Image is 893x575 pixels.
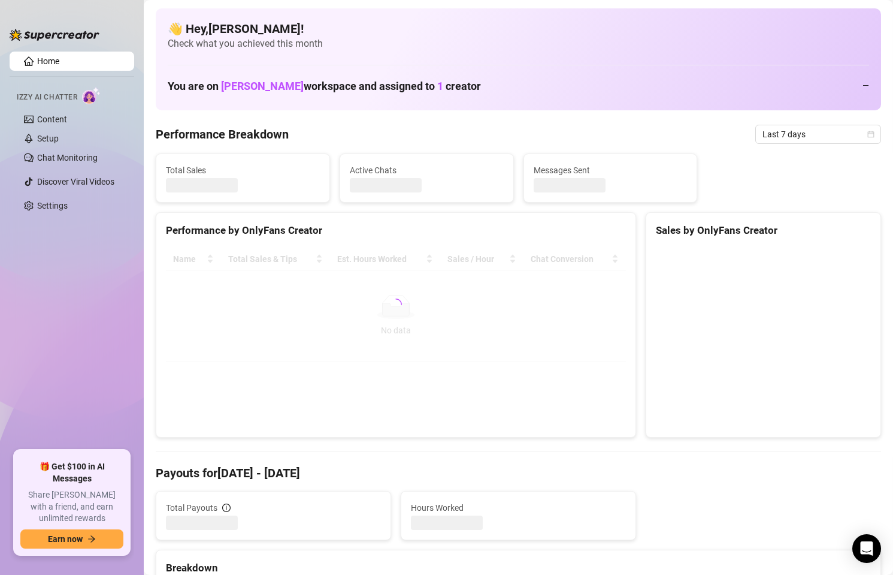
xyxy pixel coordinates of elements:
h4: Payouts for [DATE] - [DATE] [156,465,881,481]
a: Settings [37,201,68,210]
span: Check what you achieved this month [168,37,869,50]
button: Earn nowarrow-right [20,529,123,549]
span: [PERSON_NAME] [221,80,304,92]
a: Content [37,115,67,124]
a: Chat Monitoring [37,153,98,162]
span: calendar [867,131,874,138]
a: Home [37,56,59,66]
div: — [862,79,869,92]
div: Open Intercom Messenger [852,534,881,563]
span: Active Chats [350,164,504,177]
h1: You are on workspace and assigned to creator [168,80,481,93]
span: Last 7 days [762,125,874,143]
span: Hours Worked [411,501,626,514]
a: Discover Viral Videos [37,177,114,186]
h4: 👋 Hey, [PERSON_NAME] ! [168,20,869,37]
span: Izzy AI Chatter [17,92,77,103]
span: Earn now [48,534,83,544]
span: loading [388,296,404,312]
img: logo-BBDzfeDw.svg [10,29,99,41]
img: AI Chatter [82,87,101,104]
a: Setup [37,134,59,143]
span: 🎁 Get $100 in AI Messages [20,461,123,484]
span: Total Sales [166,164,320,177]
span: arrow-right [87,535,96,543]
h4: Performance Breakdown [156,126,289,143]
span: 1 [437,80,443,92]
span: Messages Sent [534,164,688,177]
div: Performance by OnlyFans Creator [166,222,626,239]
div: Sales by OnlyFans Creator [656,222,871,239]
span: Share [PERSON_NAME] with a friend, and earn unlimited rewards [20,489,123,525]
span: Total Payouts [166,501,217,514]
span: info-circle [222,504,231,512]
